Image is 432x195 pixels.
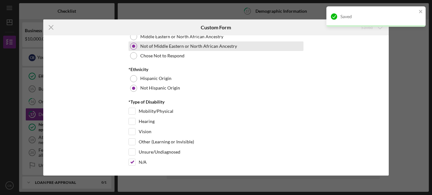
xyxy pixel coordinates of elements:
[139,159,147,165] label: N/A
[140,53,185,58] label: Chose Not to Respond
[140,76,171,81] label: Hispanic Origin
[139,139,194,145] label: Other (Learning or Invisible)
[139,128,151,135] label: Vision
[140,34,223,39] label: Middle Eastern or North African Ancestry
[129,67,303,72] div: *Ethnicity
[140,85,180,90] label: Not Hispanic Origin
[139,108,173,114] label: Mobility/Physical
[140,44,237,49] label: Not of Middle Eastern or North African Ancestry
[129,99,303,105] div: *Type of Disability
[419,9,423,15] button: close
[129,175,303,180] div: *Veteran Status
[139,118,155,125] label: Hearing
[201,25,231,30] h6: Custom Form
[340,14,417,19] div: Saved
[139,149,180,155] label: Unsure/Undiagnosed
